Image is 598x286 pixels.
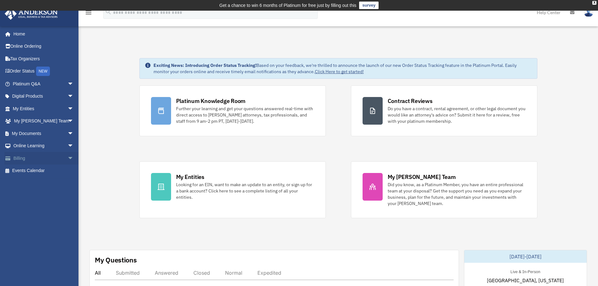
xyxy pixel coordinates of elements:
i: menu [85,9,92,16]
div: All [95,270,101,276]
div: [DATE]-[DATE] [464,250,587,263]
div: Contract Reviews [388,97,433,105]
a: My [PERSON_NAME] Teamarrow_drop_down [4,115,83,127]
span: arrow_drop_down [67,152,80,165]
a: menu [85,11,92,16]
a: Contract Reviews Do you have a contract, rental agreement, or other legal document you would like... [351,85,537,136]
a: My Entities Looking for an EIN, want to make an update to an entity, or sign up for a bank accoun... [139,161,326,218]
div: Based on your feedback, we're thrilled to announce the launch of our new Order Status Tracking fe... [154,62,532,75]
a: Platinum Knowledge Room Further your learning and get your questions answered real-time with dire... [139,85,326,136]
a: Platinum Q&Aarrow_drop_down [4,78,83,90]
span: arrow_drop_down [67,102,80,115]
div: Get a chance to win 6 months of Platinum for free just by filling out this [219,2,357,9]
div: My Questions [95,255,137,265]
div: Normal [225,270,242,276]
span: arrow_drop_down [67,127,80,140]
a: survey [359,2,379,9]
div: Answered [155,270,178,276]
div: Platinum Knowledge Room [176,97,246,105]
a: Online Ordering [4,40,83,53]
a: Order StatusNEW [4,65,83,78]
div: close [592,1,596,5]
div: Submitted [116,270,140,276]
div: Expedited [257,270,281,276]
div: Did you know, as a Platinum Member, you have an entire professional team at your disposal? Get th... [388,181,526,207]
strong: Exciting News: Introducing Order Status Tracking! [154,62,256,68]
a: My Documentsarrow_drop_down [4,127,83,140]
i: search [105,8,112,15]
div: My Entities [176,173,204,181]
a: Tax Organizers [4,52,83,65]
img: Anderson Advisors Platinum Portal [3,8,60,20]
div: Closed [193,270,210,276]
a: Digital Productsarrow_drop_down [4,90,83,103]
a: Click Here to get started! [315,69,364,74]
a: Events Calendar [4,165,83,177]
span: arrow_drop_down [67,78,80,90]
div: Live & In-Person [505,268,545,274]
div: My [PERSON_NAME] Team [388,173,456,181]
a: Online Learningarrow_drop_down [4,140,83,152]
a: My [PERSON_NAME] Team Did you know, as a Platinum Member, you have an entire professional team at... [351,161,537,218]
div: Do you have a contract, rental agreement, or other legal document you would like an attorney's ad... [388,105,526,124]
span: arrow_drop_down [67,90,80,103]
span: [GEOGRAPHIC_DATA], [US_STATE] [487,277,564,284]
a: Home [4,28,80,40]
a: My Entitiesarrow_drop_down [4,102,83,115]
div: Further your learning and get your questions answered real-time with direct access to [PERSON_NAM... [176,105,314,124]
div: Looking for an EIN, want to make an update to an entity, or sign up for a bank account? Click her... [176,181,314,200]
span: arrow_drop_down [67,140,80,153]
span: arrow_drop_down [67,115,80,128]
a: Billingarrow_drop_down [4,152,83,165]
div: NEW [36,67,50,76]
img: User Pic [584,8,593,17]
